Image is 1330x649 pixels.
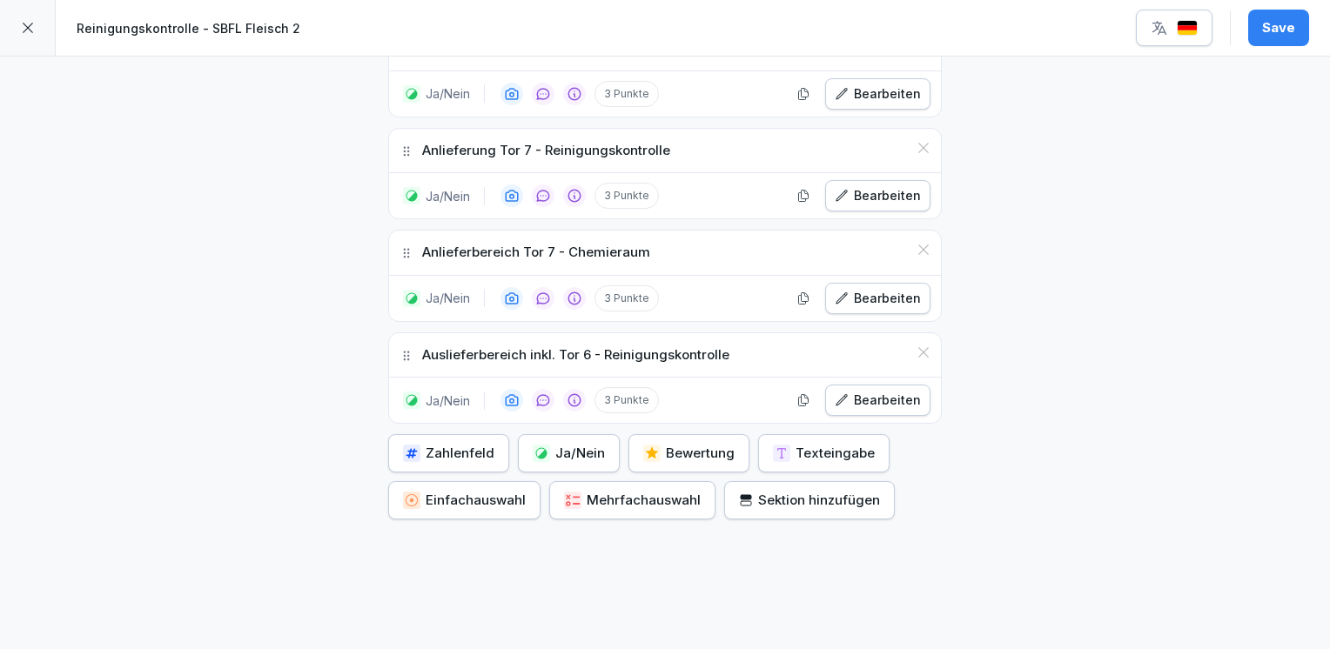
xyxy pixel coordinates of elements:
div: Ja/Nein [533,444,605,463]
div: Zahlenfeld [403,444,494,463]
div: Bearbeiten [835,186,921,205]
div: Mehrfachauswahl [564,491,701,510]
p: Ja/Nein [426,289,470,307]
p: 3 Punkte [594,183,659,209]
div: Texteingabe [773,444,875,463]
button: Mehrfachauswahl [549,481,715,519]
div: Bearbeiten [835,84,921,104]
p: Reinigungskontrolle - SBFL Fleisch 2 [77,19,300,37]
div: Bewertung [643,444,735,463]
button: Bearbeiten [825,283,930,314]
p: 3 Punkte [594,81,659,107]
p: 3 Punkte [594,387,659,413]
button: Einfachauswahl [388,481,541,519]
p: Anlieferung Tor 7 - Reinigungskontrolle [422,141,670,161]
div: Bearbeiten [835,289,921,308]
button: Texteingabe [758,434,890,472]
button: Zahlenfeld [388,434,509,472]
div: Bearbeiten [835,391,921,410]
p: Ja/Nein [426,187,470,205]
p: 3 Punkte [594,285,659,311]
button: Sektion hinzufügen [724,481,895,519]
p: Anlieferbereich Tor 7 - Chemieraum [422,243,650,263]
img: de.svg [1177,20,1198,37]
button: Bewertung [628,434,749,472]
button: Save [1248,10,1309,46]
button: Bearbeiten [825,78,930,110]
div: Sektion hinzufügen [739,491,880,510]
button: Bearbeiten [825,385,930,416]
p: Ja/Nein [426,391,470,410]
div: Einfachauswahl [403,491,526,510]
button: Bearbeiten [825,180,930,211]
p: Ja/Nein [426,84,470,103]
p: Auslieferbereich inkl. Tor 6 - Reinigungskontrolle [422,345,729,365]
button: Ja/Nein [518,434,620,472]
div: Save [1262,18,1295,37]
